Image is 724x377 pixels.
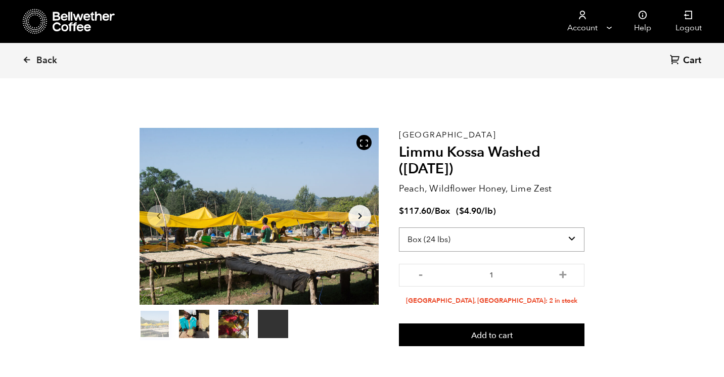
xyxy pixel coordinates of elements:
[456,205,496,217] span: ( )
[459,205,481,217] bdi: 4.90
[399,144,584,178] h2: Limmu Kossa Washed ([DATE])
[670,54,704,68] a: Cart
[399,323,584,347] button: Add to cart
[414,269,427,279] button: -
[399,205,431,217] bdi: 117.60
[459,205,464,217] span: $
[258,310,288,338] video: Your browser does not support the video tag.
[435,205,450,217] span: Box
[399,182,584,196] p: Peach, Wildflower Honey, Lime Zest
[683,55,701,67] span: Cart
[557,269,569,279] button: +
[399,296,584,306] li: [GEOGRAPHIC_DATA], [GEOGRAPHIC_DATA]: 2 in stock
[36,55,57,67] span: Back
[481,205,493,217] span: /lb
[399,205,404,217] span: $
[431,205,435,217] span: /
